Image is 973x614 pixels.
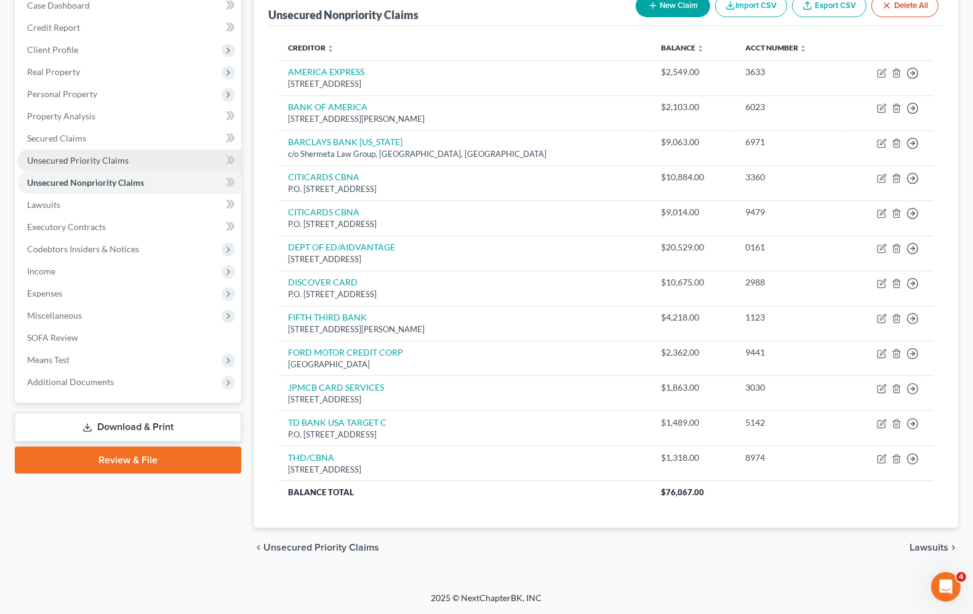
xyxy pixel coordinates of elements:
div: $10,675.00 [661,276,726,289]
span: Codebtors Insiders & Notices [27,244,139,254]
a: TD BANK USA TARGET C [288,417,386,428]
div: 5142 [745,417,835,429]
div: [STREET_ADDRESS][PERSON_NAME] [288,113,641,125]
a: BARCLAYS BANK [US_STATE] [288,137,402,147]
div: $9,014.00 [661,206,726,218]
span: Lawsuits [27,199,60,210]
div: 6971 [745,136,835,148]
div: 6023 [745,101,835,113]
span: Secured Claims [27,133,86,143]
div: 3360 [745,171,835,183]
div: 3030 [745,381,835,394]
span: Expenses [27,288,62,298]
div: $4,218.00 [661,311,726,324]
span: Income [27,266,55,276]
span: Unsecured Priority Claims [27,155,129,165]
a: FORD MOTOR CREDIT CORP [288,347,403,357]
a: Secured Claims [17,127,241,150]
span: Credit Report [27,22,80,33]
div: $1,489.00 [661,417,726,429]
span: Unsecured Priority Claims [263,543,379,552]
a: Property Analysis [17,105,241,127]
i: chevron_left [254,543,263,552]
div: $2,362.00 [661,346,726,359]
span: Additional Documents [27,377,114,387]
i: unfold_more [799,45,807,52]
a: Credit Report [17,17,241,39]
a: DEPT OF ED/AIDVANTAGE [288,242,395,252]
a: CITICARDS CBNA [288,172,359,182]
div: $10,884.00 [661,171,726,183]
div: [STREET_ADDRESS] [288,464,641,476]
div: 2025 © NextChapterBK, INC [136,592,838,614]
span: Property Analysis [27,111,95,121]
div: 9441 [745,346,835,359]
div: [GEOGRAPHIC_DATA] [288,359,641,370]
a: Download & Print [15,413,241,442]
a: Creditor unfold_more [288,43,334,52]
span: Personal Property [27,89,97,99]
th: Balance Total [278,481,651,503]
span: Means Test [27,354,70,365]
span: Executory Contracts [27,221,106,232]
a: DISCOVER CARD [288,277,358,287]
a: Unsecured Priority Claims [17,150,241,172]
a: Executory Contracts [17,216,241,238]
div: P.O. [STREET_ADDRESS] [288,429,641,441]
button: chevron_left Unsecured Priority Claims [254,543,379,552]
span: Real Property [27,66,80,77]
div: 2988 [745,276,835,289]
a: FIFTH THIRD BANK [288,312,367,322]
div: 3633 [745,66,835,78]
span: SOFA Review [27,332,78,343]
a: BANK OF AMERICA [288,102,367,112]
a: AMERICA EXPRESS [288,66,364,77]
div: P.O. [STREET_ADDRESS] [288,218,641,230]
div: $20,529.00 [661,241,726,253]
div: $1,863.00 [661,381,726,394]
div: P.O. [STREET_ADDRESS] [288,289,641,300]
span: Miscellaneous [27,310,82,321]
div: 0161 [745,241,835,253]
span: Lawsuits [910,543,948,552]
a: Acct Number unfold_more [745,43,807,52]
div: P.O. [STREET_ADDRESS] [288,183,641,195]
i: unfold_more [327,45,334,52]
div: $9,063.00 [661,136,726,148]
div: [STREET_ADDRESS] [288,253,641,265]
div: $2,549.00 [661,66,726,78]
i: chevron_right [948,543,958,552]
iframe: Intercom live chat [931,572,961,602]
i: unfold_more [697,45,704,52]
div: [STREET_ADDRESS][PERSON_NAME] [288,324,641,335]
span: $76,067.00 [661,487,704,497]
div: 1123 [745,311,835,324]
a: THD/CBNA [288,452,334,463]
a: SOFA Review [17,327,241,349]
a: JPMCB CARD SERVICES [288,382,384,393]
span: Unsecured Nonpriority Claims [27,177,144,188]
a: Unsecured Nonpriority Claims [17,172,241,194]
div: $2,103.00 [661,101,726,113]
div: Unsecured Nonpriority Claims [268,7,418,22]
button: Lawsuits chevron_right [910,543,958,552]
span: Client Profile [27,44,78,55]
div: [STREET_ADDRESS] [288,78,641,90]
a: Lawsuits [17,194,241,216]
div: [STREET_ADDRESS] [288,394,641,405]
div: c/o Shermeta Law Group, [GEOGRAPHIC_DATA], [GEOGRAPHIC_DATA] [288,148,641,160]
div: 9479 [745,206,835,218]
a: Balance unfold_more [661,43,704,52]
span: 4 [956,572,966,582]
a: CITICARDS CBNA [288,207,359,217]
div: 8974 [745,452,835,464]
a: Review & File [15,447,241,474]
div: $1,318.00 [661,452,726,464]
